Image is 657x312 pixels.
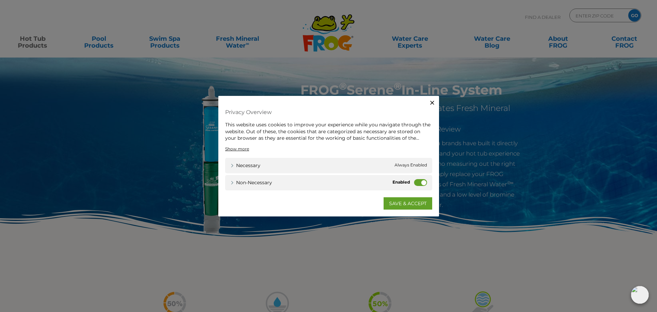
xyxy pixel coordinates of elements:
div: This website uses cookies to improve your experience while you navigate through the website. Out ... [225,122,432,142]
span: Always Enabled [395,162,427,169]
a: Non-necessary [230,179,272,186]
a: SAVE & ACCEPT [384,197,432,209]
h4: Privacy Overview [225,106,432,118]
img: openIcon [631,286,649,304]
a: Necessary [230,162,260,169]
a: Show more [225,146,249,152]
